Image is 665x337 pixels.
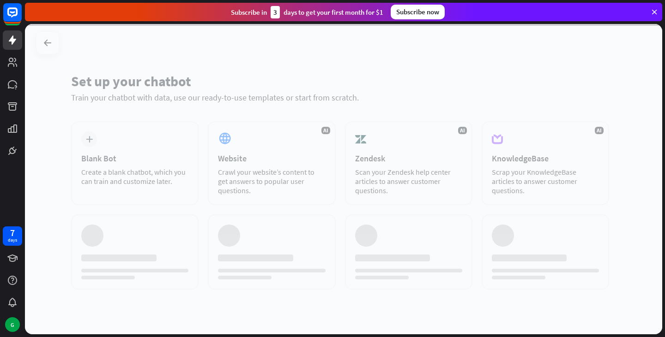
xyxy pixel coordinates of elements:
[271,6,280,18] div: 3
[3,226,22,246] a: 7 days
[10,229,15,237] div: 7
[5,317,20,332] div: G
[8,237,17,243] div: days
[231,6,383,18] div: Subscribe in days to get your first month for $1
[391,5,445,19] div: Subscribe now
